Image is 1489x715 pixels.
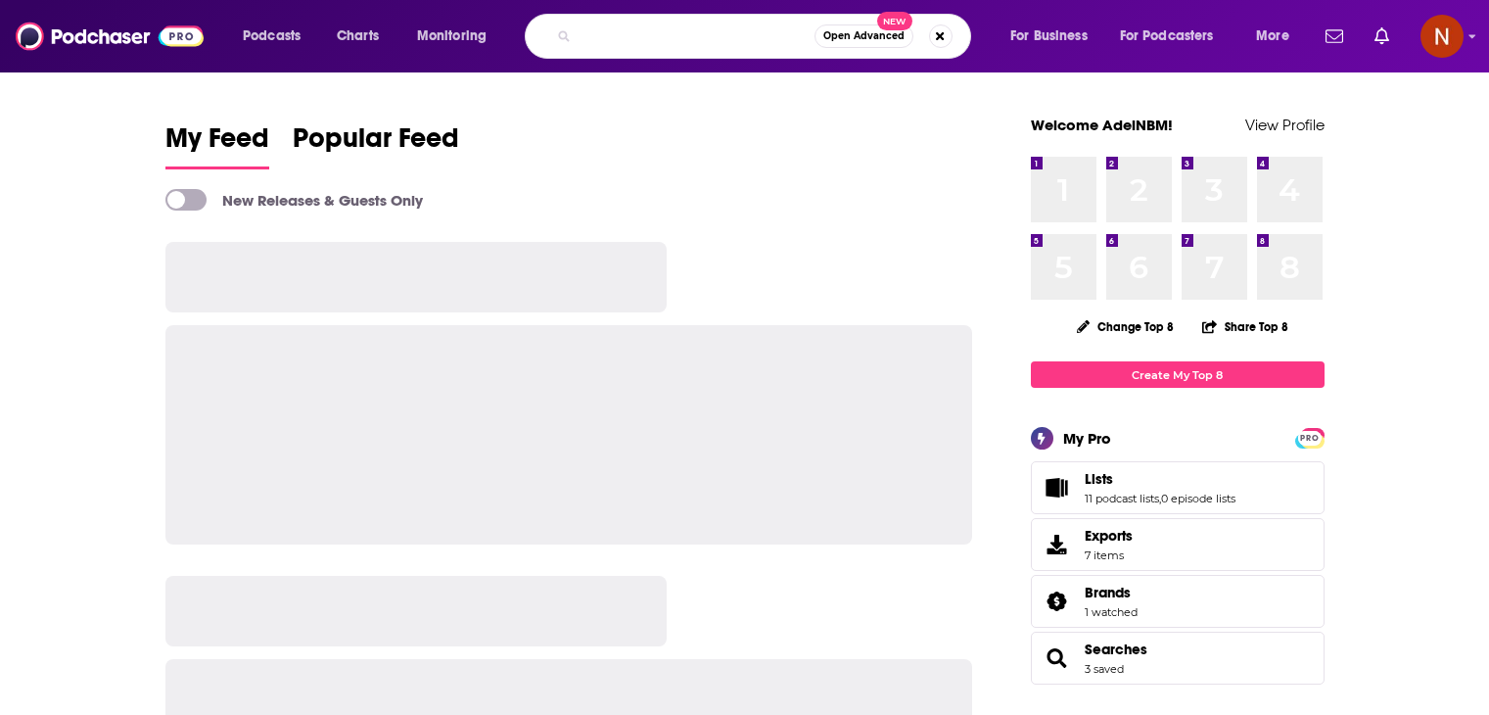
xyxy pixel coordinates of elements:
a: Brands [1085,584,1138,601]
a: Lists [1038,474,1077,501]
span: Popular Feed [293,121,459,167]
span: Exports [1038,531,1077,558]
div: Search podcasts, credits, & more... [543,14,990,59]
span: For Podcasters [1120,23,1214,50]
a: My Feed [165,121,269,169]
span: Charts [337,23,379,50]
span: Lists [1031,461,1325,514]
span: Exports [1085,527,1133,545]
button: Change Top 8 [1065,314,1187,339]
a: Create My Top 8 [1031,361,1325,388]
span: Monitoring [417,23,487,50]
span: Logged in as AdelNBM [1420,15,1464,58]
button: Show profile menu [1420,15,1464,58]
a: New Releases & Guests Only [165,189,423,211]
a: Brands [1038,588,1077,615]
a: Searches [1038,644,1077,672]
a: Exports [1031,518,1325,571]
button: open menu [997,21,1112,52]
span: New [877,12,912,30]
img: Podchaser - Follow, Share and Rate Podcasts [16,18,204,55]
span: Lists [1085,470,1113,488]
a: Charts [324,21,391,52]
span: For Business [1010,23,1088,50]
a: View Profile [1245,116,1325,134]
a: 11 podcast lists [1085,492,1159,505]
a: Welcome AdelNBM! [1031,116,1173,134]
a: 0 episode lists [1161,492,1235,505]
button: open menu [229,21,326,52]
input: Search podcasts, credits, & more... [579,21,814,52]
img: User Profile [1420,15,1464,58]
span: Brands [1085,584,1131,601]
span: 7 items [1085,548,1133,562]
button: Open AdvancedNew [814,24,913,48]
span: More [1256,23,1289,50]
span: Brands [1031,575,1325,628]
a: Show notifications dropdown [1367,20,1397,53]
a: Show notifications dropdown [1318,20,1351,53]
div: My Pro [1063,429,1111,448]
span: Podcasts [243,23,301,50]
span: Searches [1031,632,1325,685]
a: Searches [1085,641,1147,658]
a: 1 watched [1085,605,1138,619]
span: , [1159,492,1161,505]
button: Share Top 8 [1201,308,1289,346]
a: Lists [1085,470,1235,488]
span: PRO [1298,431,1322,446]
button: open menu [1107,21,1242,52]
a: 3 saved [1085,662,1124,676]
button: open menu [403,21,512,52]
a: Popular Feed [293,121,459,169]
a: PRO [1298,430,1322,445]
span: My Feed [165,121,269,167]
span: Open Advanced [823,31,905,41]
button: open menu [1242,21,1314,52]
